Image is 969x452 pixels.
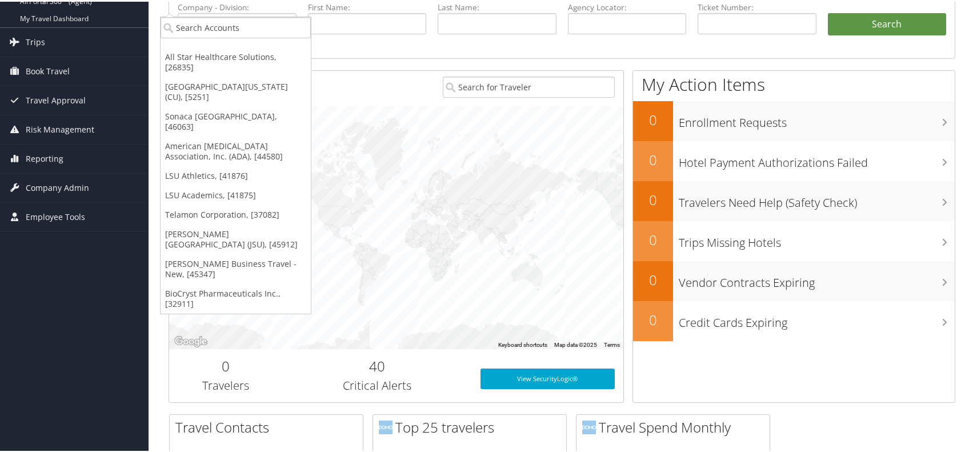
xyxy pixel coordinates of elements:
[26,85,86,113] span: Travel Approval
[26,143,63,171] span: Reporting
[633,269,673,288] h2: 0
[161,203,311,223] a: Telamon Corporation, [37082]
[291,355,463,374] h2: 40
[633,219,955,259] a: 0Trips Missing Hotels
[161,223,311,253] a: [PERSON_NAME][GEOGRAPHIC_DATA] (JSU), [45912]
[26,201,85,230] span: Employee Tools
[633,189,673,208] h2: 0
[172,333,210,347] a: Open this area in Google Maps (opens a new window)
[161,75,311,105] a: [GEOGRAPHIC_DATA][US_STATE] (CU), [5251]
[679,307,955,329] h3: Credit Cards Expiring
[26,26,45,55] span: Trips
[161,105,311,135] a: Sonaca [GEOGRAPHIC_DATA], [46063]
[582,419,596,433] img: domo-logo.png
[161,184,311,203] a: LSU Academics, [41875]
[633,139,955,179] a: 0Hotel Payment Authorizations Failed
[161,282,311,312] a: BioCryst Pharmaceuticals Inc., [32911]
[379,419,393,433] img: domo-logo.png
[633,309,673,328] h2: 0
[443,75,615,96] input: Search for Traveler
[828,11,947,34] button: Search
[161,165,311,184] a: LSU Athletics, [41876]
[633,179,955,219] a: 0Travelers Need Help (Safety Check)
[379,416,566,435] h2: Top 25 travelers
[633,299,955,339] a: 0Credit Cards Expiring
[679,147,955,169] h3: Hotel Payment Authorizations Failed
[26,114,94,142] span: Risk Management
[291,376,463,392] h3: Critical Alerts
[679,267,955,289] h3: Vendor Contracts Expiring
[633,229,673,248] h2: 0
[633,149,673,168] h2: 0
[175,416,363,435] h2: Travel Contacts
[498,339,547,347] button: Keyboard shortcuts
[161,253,311,282] a: [PERSON_NAME] Business Travel - New, [45347]
[679,227,955,249] h3: Trips Missing Hotels
[178,376,274,392] h3: Travelers
[161,46,311,75] a: All Star Healthcare Solutions, [26835]
[178,355,274,374] h2: 0
[633,99,955,139] a: 0Enrollment Requests
[633,71,955,95] h1: My Action Items
[26,55,70,84] span: Book Travel
[481,367,615,387] a: View SecurityLogic®
[679,107,955,129] h3: Enrollment Requests
[554,340,597,346] span: Map data ©2025
[633,109,673,128] h2: 0
[26,172,89,201] span: Company Admin
[161,135,311,165] a: American [MEDICAL_DATA] Association, Inc. (ADA), [44580]
[604,340,620,346] a: Terms (opens in new tab)
[633,259,955,299] a: 0Vendor Contracts Expiring
[679,187,955,209] h3: Travelers Need Help (Safety Check)
[582,416,770,435] h2: Travel Spend Monthly
[161,15,311,37] input: Search Accounts
[172,333,210,347] img: Google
